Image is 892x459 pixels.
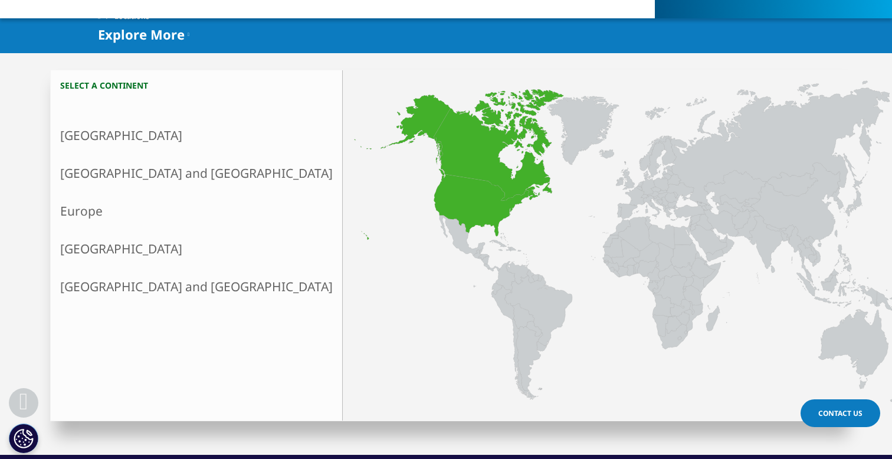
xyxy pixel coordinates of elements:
[51,230,342,268] a: [GEOGRAPHIC_DATA]
[98,27,185,41] span: Explore More
[51,192,342,230] a: Europe
[51,154,342,192] a: [GEOGRAPHIC_DATA] and [GEOGRAPHIC_DATA]
[51,116,342,154] a: [GEOGRAPHIC_DATA]
[51,80,342,91] h3: Select a continent
[818,408,863,418] span: Contact Us
[9,424,38,453] button: Cookies Settings
[801,399,880,427] a: Contact Us
[51,268,342,305] a: [GEOGRAPHIC_DATA] and [GEOGRAPHIC_DATA]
